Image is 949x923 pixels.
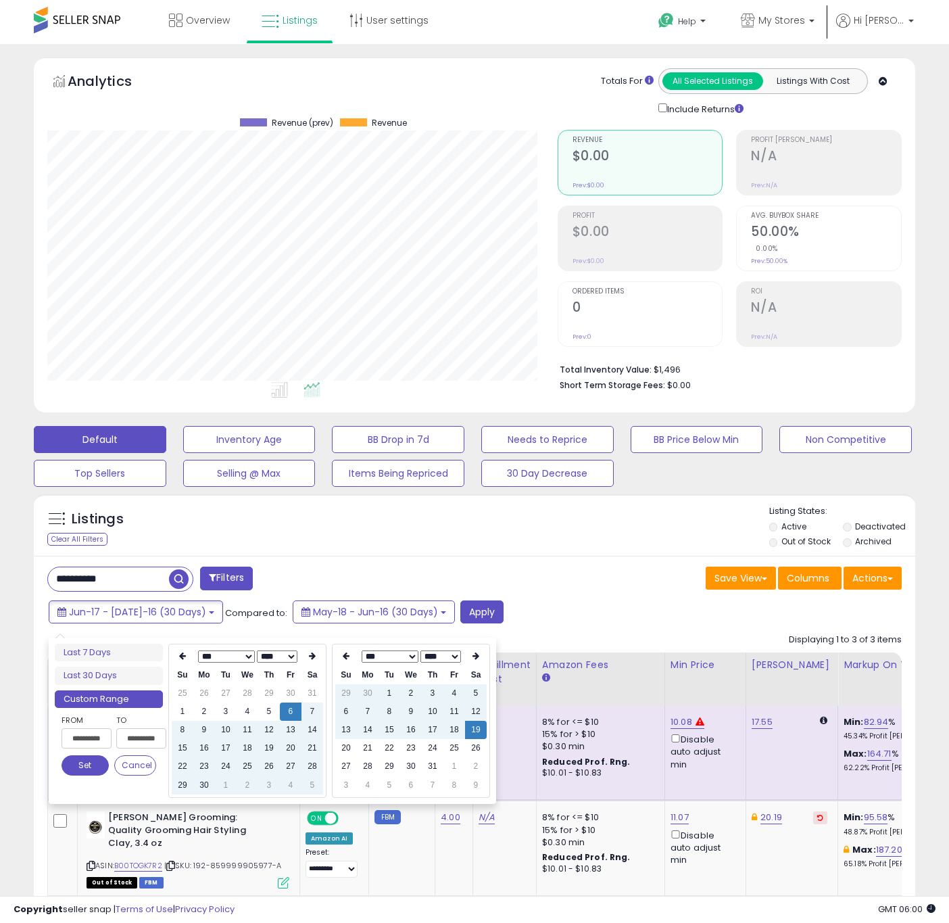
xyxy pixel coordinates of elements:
td: 2 [465,757,487,776]
td: 10 [422,703,443,721]
a: 10.08 [671,715,692,729]
label: To [116,713,156,727]
td: 27 [215,684,237,703]
th: We [237,666,258,684]
h2: 50.00% [751,224,901,242]
button: Save View [706,567,776,590]
th: Mo [193,666,215,684]
a: 187.20 [876,843,902,857]
th: Th [422,666,443,684]
td: 3 [258,776,280,795]
li: $1,496 [560,360,892,377]
td: 9 [465,776,487,795]
a: Help [648,2,719,44]
b: Short Term Storage Fees: [560,379,665,391]
label: From [62,713,109,727]
p: Listing States: [769,505,916,518]
th: Fr [443,666,465,684]
td: 7 [357,703,379,721]
td: 8 [443,776,465,795]
div: Amazon AI [306,832,353,845]
td: 12 [465,703,487,721]
td: 16 [400,721,422,739]
td: 30 [280,684,301,703]
button: BB Price Below Min [631,426,763,453]
span: Compared to: [225,607,287,619]
th: Sa [465,666,487,684]
b: Max: [844,747,867,760]
div: 15% for > $10 [542,728,654,740]
b: [PERSON_NAME] Grooming: Quality Grooming Hair Styling Clay, 3.4 oz [108,811,272,853]
td: 7 [422,776,443,795]
td: 23 [400,739,422,757]
th: Tu [379,666,400,684]
button: May-18 - Jun-16 (30 Days) [293,600,455,623]
td: 1 [172,703,193,721]
td: 18 [443,721,465,739]
div: seller snap | | [14,903,235,916]
td: 30 [357,684,379,703]
img: 41jq2lmI6CL._SL40_.jpg [87,811,105,838]
div: [PERSON_NAME] [752,658,832,672]
h5: Listings [72,510,124,529]
span: Hi [PERSON_NAME] [854,14,904,27]
td: 24 [215,757,237,776]
th: We [400,666,422,684]
span: FBM [139,877,164,889]
button: Filters [200,567,253,590]
div: Clear All Filters [47,533,107,546]
b: Max: [852,843,876,856]
span: ROI [751,288,901,295]
span: ON [308,813,325,824]
th: Tu [215,666,237,684]
label: Out of Stock [781,536,831,547]
a: Privacy Policy [175,903,235,916]
div: $10.01 - $10.83 [542,863,654,875]
td: 1 [443,757,465,776]
button: Actions [844,567,902,590]
button: Set [62,755,109,776]
td: 27 [280,757,301,776]
small: 0.00% [751,243,778,254]
th: Sa [301,666,323,684]
td: 11 [237,721,258,739]
td: 20 [280,739,301,757]
small: Prev: N/A [751,181,777,189]
td: 24 [422,739,443,757]
td: 6 [280,703,301,721]
th: Mo [357,666,379,684]
div: Disable auto adjust min [671,828,735,867]
span: Columns [787,571,829,585]
td: 10 [215,721,237,739]
b: Reduced Prof. Rng. [542,756,631,767]
span: | SKU: 192-859999905977-A [164,860,281,871]
td: 17 [422,721,443,739]
button: Top Sellers [34,460,166,487]
td: 22 [172,757,193,776]
td: 3 [335,776,357,795]
td: 7 [301,703,323,721]
button: Items Being Repriced [332,460,464,487]
td: 27 [335,757,357,776]
td: 25 [172,684,193,703]
th: Su [335,666,357,684]
a: 20.19 [760,811,782,824]
div: Min Price [671,658,740,672]
td: 29 [335,684,357,703]
b: Min: [844,715,864,728]
span: Ordered Items [573,288,723,295]
td: 8 [172,721,193,739]
td: 6 [400,776,422,795]
td: 28 [237,684,258,703]
small: Prev: 50.00% [751,257,787,265]
td: 28 [357,757,379,776]
td: 5 [258,703,280,721]
td: 5 [379,776,400,795]
button: Default [34,426,166,453]
div: ASIN: [87,811,289,886]
div: Disable auto adjust min [671,732,735,771]
td: 23 [193,757,215,776]
a: 11.07 [671,811,689,824]
td: 5 [465,684,487,703]
div: Displaying 1 to 3 of 3 items [789,634,902,646]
